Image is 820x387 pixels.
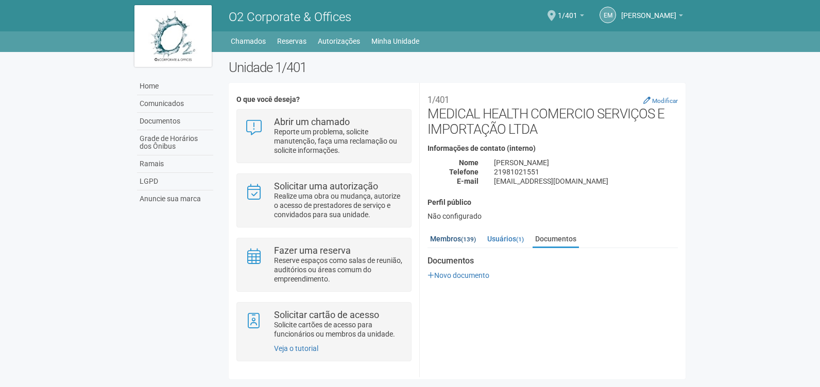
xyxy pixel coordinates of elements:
[486,158,686,167] div: [PERSON_NAME]
[274,191,403,219] p: Realize uma obra ou mudança, autorize o acesso de prestadores de serviço e convidados para sua un...
[428,231,479,247] a: Membros(139)
[137,78,213,95] a: Home
[137,130,213,155] a: Grade de Horários dos Ônibus
[371,34,419,48] a: Minha Unidade
[245,182,403,219] a: Solicitar uma autorização Realize uma obra ou mudança, autorize o acesso de prestadores de serviç...
[457,177,479,185] strong: E-mail
[274,309,379,320] strong: Solicitar cartão de acesso
[245,117,403,155] a: Abrir um chamado Reporte um problema, solicite manutenção, faça uma reclamação ou solicite inform...
[652,97,678,104] small: Modificar
[558,2,577,20] span: 1/401
[449,168,479,176] strong: Telefone
[274,245,351,256] strong: Fazer uma reserva
[318,34,360,48] a: Autorizações
[486,167,686,177] div: 21981021551
[274,320,403,339] p: Solicite cartões de acesso para funcionários ou membros da unidade.
[137,173,213,190] a: LGPD
[137,155,213,173] a: Ramais
[245,310,403,339] a: Solicitar cartão de acesso Solicite cartões de acesso para funcionários ou membros da unidade.
[461,236,476,243] small: (139)
[428,271,489,279] a: Novo documento
[274,256,403,284] p: Reserve espaços como salas de reunião, auditórios ou áreas comum do empreendimento.
[485,231,526,247] a: Usuários(1)
[428,145,678,152] h4: Informações de contato (interno)
[134,5,212,67] img: logo.jpg
[486,177,686,186] div: [EMAIL_ADDRESS][DOMAIN_NAME]
[621,2,676,20] span: Eloisa Mazoni Guntzel
[274,127,403,155] p: Reporte um problema, solicite manutenção, faça uma reclamação ou solicite informações.
[274,181,378,191] strong: Solicitar uma autorização
[459,159,479,167] strong: Nome
[428,212,678,221] div: Não configurado
[274,116,350,127] strong: Abrir um chamado
[137,113,213,130] a: Documentos
[600,7,616,23] a: EM
[428,91,678,137] h2: MEDICAL HEALTH COMERCIO SERVIÇOS E IMPORTAÇÃO LTDA
[621,13,683,21] a: [PERSON_NAME]
[533,231,579,248] a: Documentos
[137,95,213,113] a: Comunicados
[516,236,524,243] small: (1)
[428,95,449,105] small: 1/401
[245,246,403,284] a: Fazer uma reserva Reserve espaços como salas de reunião, auditórios ou áreas comum do empreendime...
[274,344,318,353] a: Veja o tutorial
[236,96,411,103] h4: O que você deseja?
[229,60,686,75] h2: Unidade 1/401
[428,256,678,266] strong: Documentos
[558,13,584,21] a: 1/401
[428,199,678,206] h4: Perfil público
[643,96,678,104] a: Modificar
[277,34,306,48] a: Reservas
[137,190,213,207] a: Anuncie sua marca
[231,34,266,48] a: Chamados
[229,10,351,24] span: O2 Corporate & Offices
